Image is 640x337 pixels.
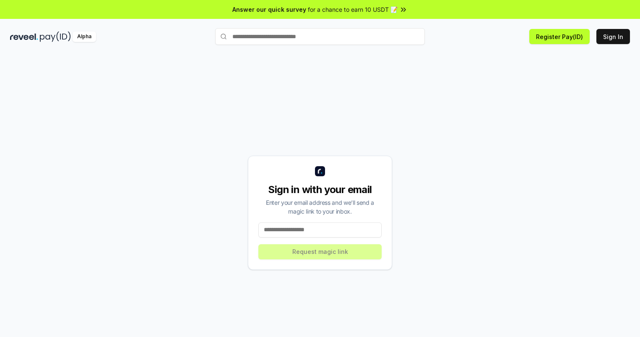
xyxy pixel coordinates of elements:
button: Sign In [596,29,630,44]
img: reveel_dark [10,31,38,42]
img: logo_small [315,166,325,176]
button: Register Pay(ID) [529,29,590,44]
div: Sign in with your email [258,183,382,196]
img: pay_id [40,31,71,42]
div: Alpha [73,31,96,42]
span: Answer our quick survey [232,5,306,14]
span: for a chance to earn 10 USDT 📝 [308,5,398,14]
div: Enter your email address and we’ll send a magic link to your inbox. [258,198,382,216]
